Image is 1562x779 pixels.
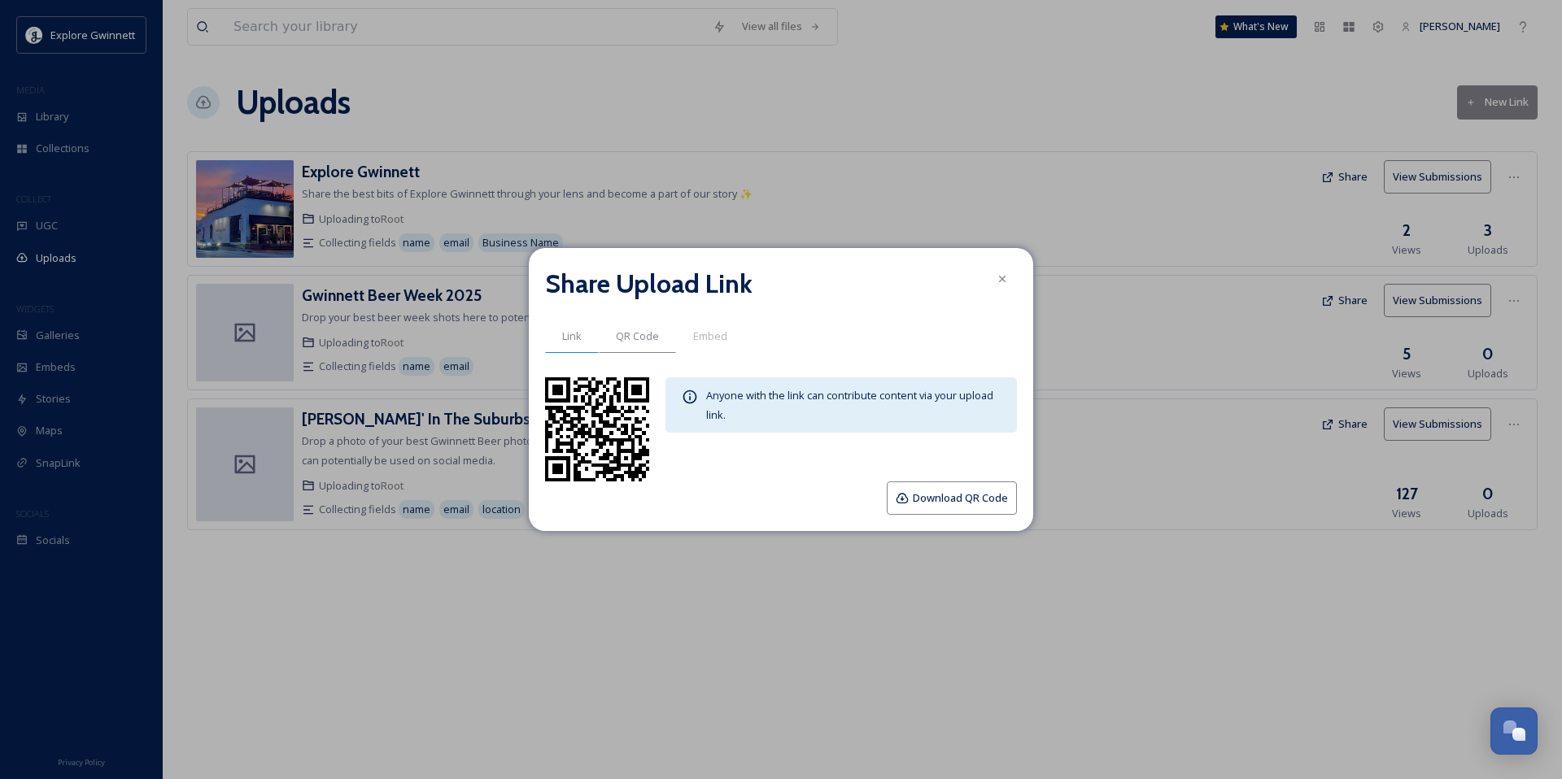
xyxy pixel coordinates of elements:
span: Anyone with the link can contribute content via your upload link. [706,388,993,422]
button: Open Chat [1490,707,1538,755]
span: Link [562,329,582,344]
span: QR Code [616,329,659,344]
h2: Share Upload Link [545,264,753,303]
button: Download QR Code [887,481,1017,515]
span: Embed [693,329,727,344]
